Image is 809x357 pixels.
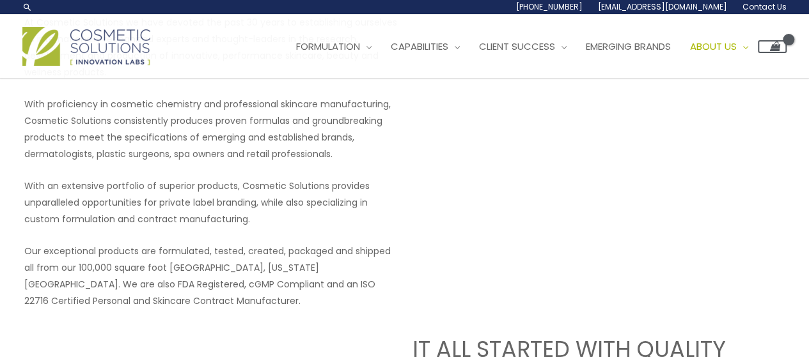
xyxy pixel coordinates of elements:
a: View Shopping Cart, empty [758,40,787,53]
a: About Us [680,27,758,66]
a: Emerging Brands [576,27,680,66]
span: Formulation [296,40,360,53]
a: Client Success [469,27,576,66]
a: Capabilities [381,27,469,66]
span: About Us [690,40,737,53]
span: Client Success [479,40,555,53]
p: With proficiency in cosmetic chemistry and professional skincare manufacturing, Cosmetic Solution... [24,96,397,162]
span: Emerging Brands [586,40,671,53]
span: Contact Us [742,1,787,12]
p: Our exceptional products are formulated, tested, created, packaged and shipped all from our 100,0... [24,243,397,309]
span: Capabilities [391,40,448,53]
a: Formulation [287,27,381,66]
nav: Site Navigation [277,27,787,66]
iframe: Get to know Cosmetic Solutions Private Label Skin Care [412,14,785,224]
a: Search icon link [22,2,33,12]
img: Cosmetic Solutions Logo [22,27,150,66]
span: [PHONE_NUMBER] [516,1,583,12]
span: [EMAIL_ADDRESS][DOMAIN_NAME] [598,1,727,12]
p: With an extensive portfolio of superior products, Cosmetic Solutions provides unparalleled opport... [24,178,397,227]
